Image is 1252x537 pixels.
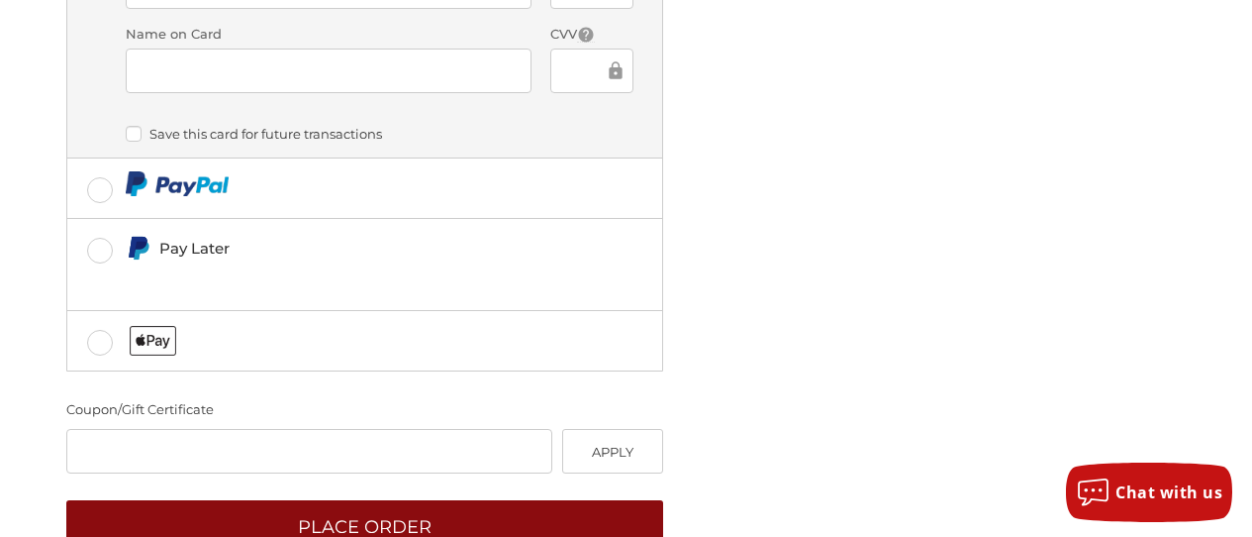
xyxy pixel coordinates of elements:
span: Chat with us [1115,482,1222,503]
label: CVV [550,25,632,45]
button: Chat with us [1066,463,1232,522]
img: Pay Later icon [126,236,150,261]
iframe: Secure Credit Card Frame - CVV [564,59,604,82]
div: Pay Later [159,232,527,265]
label: Name on Card [126,25,531,45]
input: Gift Certificate or Coupon Code [66,429,552,474]
img: Applepay icon [130,326,176,356]
iframe: Secure Credit Card Frame - Cardholder Name [140,59,518,82]
iframe: PayPal Message 1 [126,268,528,286]
label: Save this card for future transactions [126,126,633,142]
div: Coupon/Gift Certificate [66,400,663,420]
button: Apply [562,429,664,474]
img: PayPal icon [126,171,230,196]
